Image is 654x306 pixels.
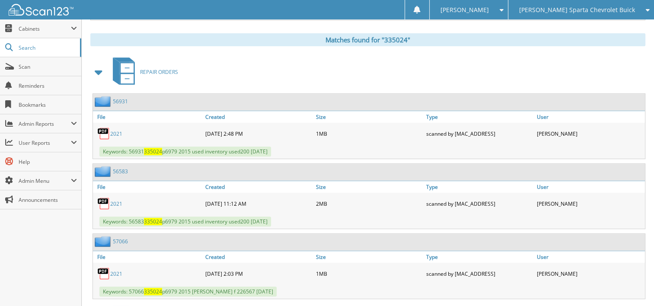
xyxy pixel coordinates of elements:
[203,125,313,142] div: [DATE] 2:48 PM
[140,68,178,76] span: REPAIR ORDERS
[19,101,77,108] span: Bookmarks
[99,217,271,226] span: Keywords: 56583 p6979 2015 used inventory used200 [DATE]
[314,265,424,282] div: 1MB
[535,181,645,193] a: User
[424,265,534,282] div: scanned by [MAC_ADDRESS]
[19,25,71,32] span: Cabinets
[535,111,645,123] a: User
[110,200,122,207] a: 2021
[535,251,645,263] a: User
[97,197,110,210] img: PDF.png
[90,33,645,46] div: Matches found for "335024"
[314,125,424,142] div: 1MB
[144,288,162,295] span: 335024
[611,265,654,306] iframe: Chat Widget
[19,63,77,70] span: Scan
[535,125,645,142] div: [PERSON_NAME]
[93,251,203,263] a: File
[314,195,424,212] div: 2MB
[314,111,424,123] a: Size
[95,96,113,107] img: folder2.png
[9,4,73,16] img: scan123-logo-white.svg
[203,181,313,193] a: Created
[424,195,534,212] div: scanned by [MAC_ADDRESS]
[519,7,635,13] span: [PERSON_NAME] Sparta Chevrolet Buick
[203,265,313,282] div: [DATE] 2:03 PM
[95,166,113,177] img: folder2.png
[440,7,489,13] span: [PERSON_NAME]
[19,196,77,204] span: Announcements
[97,267,110,280] img: PDF.png
[144,148,162,155] span: 335024
[203,251,313,263] a: Created
[97,127,110,140] img: PDF.png
[19,44,76,51] span: Search
[93,181,203,193] a: File
[19,82,77,89] span: Reminders
[19,177,71,185] span: Admin Menu
[424,251,534,263] a: Type
[108,55,178,89] a: REPAIR ORDERS
[99,147,271,156] span: Keywords: 56931 p6979 2015 used inventory used200 [DATE]
[99,287,277,296] span: Keywords: 57066 p6979 2015 [PERSON_NAME] f 226567 [DATE]
[203,111,313,123] a: Created
[203,195,313,212] div: [DATE] 11:12 AM
[113,238,128,245] a: 57066
[113,98,128,105] a: 56931
[424,111,534,123] a: Type
[424,181,534,193] a: Type
[110,270,122,277] a: 2021
[19,120,71,127] span: Admin Reports
[113,168,128,175] a: 56583
[314,251,424,263] a: Size
[424,125,534,142] div: scanned by [MAC_ADDRESS]
[19,158,77,166] span: Help
[144,218,162,225] span: 335024
[95,236,113,247] img: folder2.png
[110,130,122,137] a: 2021
[535,265,645,282] div: [PERSON_NAME]
[535,195,645,212] div: [PERSON_NAME]
[19,139,71,147] span: User Reports
[93,111,203,123] a: File
[314,181,424,193] a: Size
